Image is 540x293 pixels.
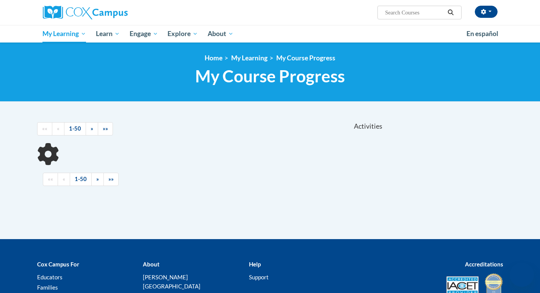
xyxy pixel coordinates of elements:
span: En español [466,30,498,38]
a: My Course Progress [276,54,335,62]
button: Account Settings [475,6,498,18]
span: » [91,125,93,132]
b: Help [249,261,261,268]
a: Home [205,54,222,62]
a: Previous [58,173,70,186]
input: Search Courses [384,8,445,17]
a: About [203,25,238,43]
span: Activities [354,122,382,131]
a: Begining [37,122,52,135]
span: My Learning [42,29,86,38]
a: Learn [91,25,125,43]
div: Main menu [31,25,509,43]
a: Educators [37,274,63,280]
span: »» [103,125,108,132]
a: Cox Campus [43,6,187,19]
b: Accreditations [465,261,503,268]
a: Families [37,284,58,291]
span: Engage [130,29,158,38]
span: »» [108,176,114,182]
span: « [57,125,59,132]
a: 1-50 [70,173,92,186]
span: «« [48,176,53,182]
a: Next [86,122,98,135]
a: Begining [43,173,58,186]
b: About [143,261,160,268]
a: End [98,122,113,135]
span: «« [42,125,47,132]
img: Cox Campus [43,6,128,19]
a: [PERSON_NAME][GEOGRAPHIC_DATA] [143,274,200,290]
a: Support [249,274,269,280]
button: Search [445,8,456,17]
b: Cox Campus For [37,261,79,268]
a: 1-50 [64,122,86,135]
a: Engage [125,25,163,43]
a: End [103,173,119,186]
a: En español [462,26,503,42]
span: My Course Progress [195,66,345,86]
a: Explore [163,25,203,43]
a: My Learning [231,54,268,62]
iframe: Button to launch messaging window [510,263,534,287]
span: About [208,29,233,38]
a: Previous [52,122,64,135]
a: My Learning [38,25,91,43]
span: Explore [167,29,198,38]
span: Learn [96,29,120,38]
span: » [96,176,99,182]
a: Next [91,173,104,186]
span: « [63,176,65,182]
